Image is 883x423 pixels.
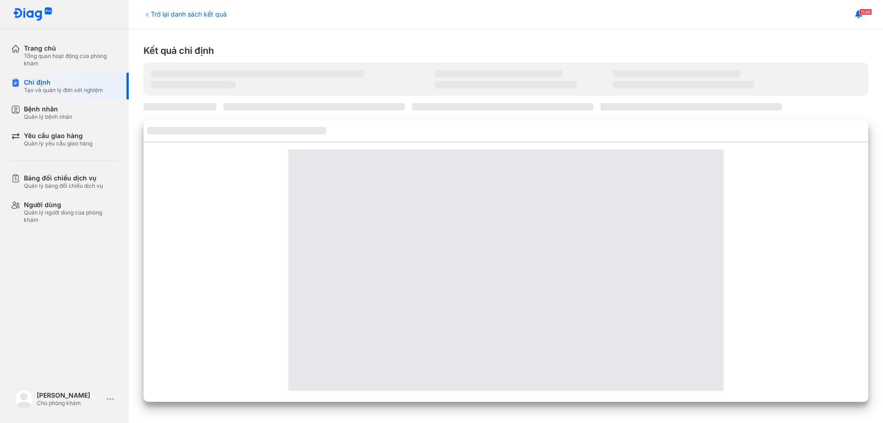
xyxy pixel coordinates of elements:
[24,174,103,182] div: Bảng đối chiếu dịch vụ
[24,209,118,224] div: Quản lý người dùng của phòng khám
[15,390,33,408] img: logo
[143,44,868,57] div: Kết quả chỉ định
[37,391,103,400] div: [PERSON_NAME]
[37,400,103,407] div: Chủ phòng khám
[24,105,72,113] div: Bệnh nhân
[24,78,103,87] div: Chỉ định
[859,9,872,15] span: 1598
[24,87,103,94] div: Tạo và quản lý đơn xét nghiệm
[24,44,118,52] div: Trang chủ
[13,7,52,22] img: logo
[24,113,72,121] div: Quản lý bệnh nhân
[24,182,103,190] div: Quản lý bảng đối chiếu dịch vụ
[24,52,118,67] div: Tổng quan hoạt động của phòng khám
[24,132,92,140] div: Yêu cầu giao hàng
[143,9,227,19] div: Trở lại danh sách kết quả
[24,140,92,147] div: Quản lý yêu cầu giao hàng
[24,201,118,209] div: Người dùng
